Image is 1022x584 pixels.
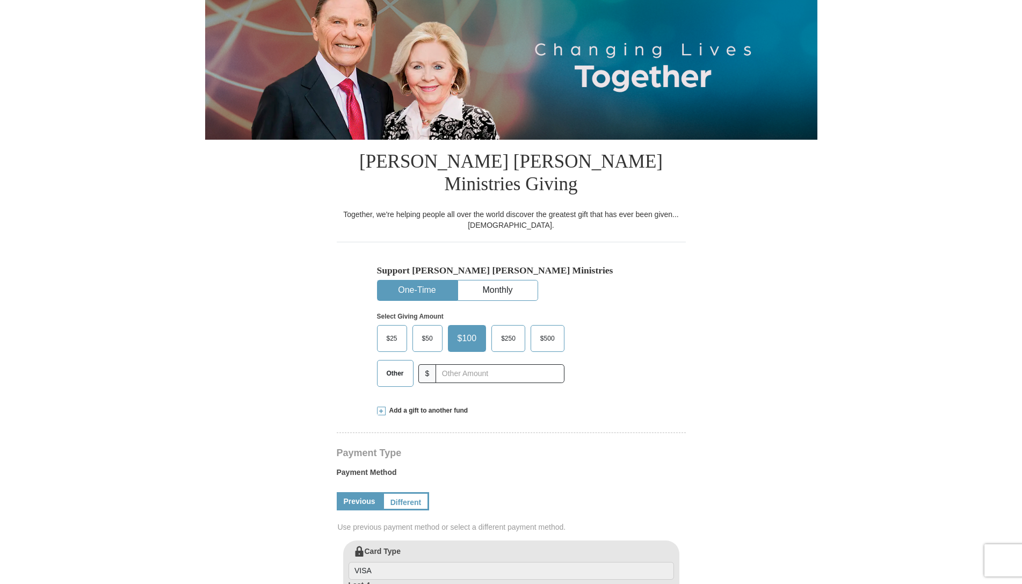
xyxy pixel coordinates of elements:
button: Monthly [458,280,538,300]
span: $250 [496,330,521,347]
h5: Support [PERSON_NAME] [PERSON_NAME] Ministries [377,265,646,276]
strong: Select Giving Amount [377,313,444,320]
span: $ [418,364,437,383]
span: $500 [535,330,560,347]
a: Different [382,492,430,510]
label: Card Type [349,546,674,580]
a: Previous [337,492,382,510]
span: Add a gift to another fund [386,406,468,415]
span: $25 [381,330,403,347]
h1: [PERSON_NAME] [PERSON_NAME] Ministries Giving [337,140,686,209]
input: Other Amount [436,364,564,383]
span: $50 [417,330,438,347]
label: Payment Method [337,467,686,483]
h4: Payment Type [337,449,686,457]
input: Card Type [349,562,674,580]
span: Use previous payment method or select a different payment method. [338,522,687,532]
button: One-Time [378,280,457,300]
div: Together, we're helping people all over the world discover the greatest gift that has ever been g... [337,209,686,230]
span: Other [381,365,409,381]
span: $100 [452,330,482,347]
